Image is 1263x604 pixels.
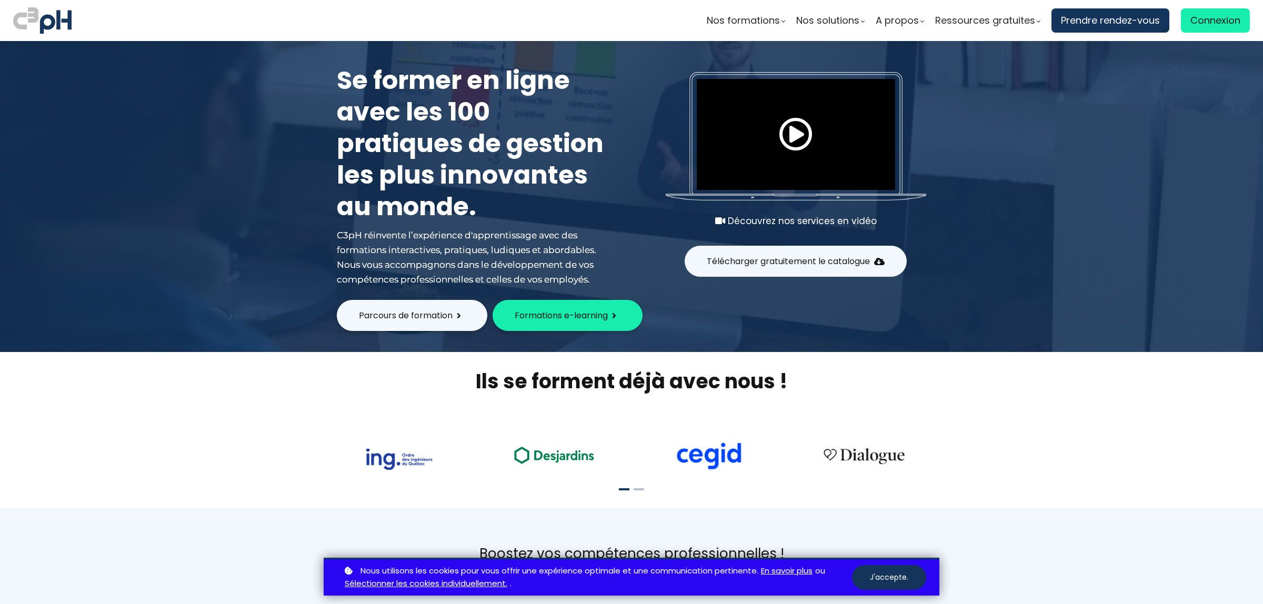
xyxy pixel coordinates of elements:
[666,214,926,228] div: Découvrez nos services en vidéo
[761,565,813,578] a: En savoir plus
[365,449,433,470] img: 73f878ca33ad2a469052bbe3fa4fd140.png
[515,309,608,322] span: Formations e-learning
[337,300,487,331] button: Parcours de formation
[324,368,939,395] h2: Ils se forment déjà avec nous !
[876,13,919,28] span: A propos
[360,565,758,578] span: Nous utilisons les cookies pour vous offrir une expérience optimale et une communication pertinente.
[1190,13,1240,28] span: Connexion
[337,228,610,287] div: C3pH réinvente l’expérience d'apprentissage avec des formations interactives, pratiques, ludiques...
[675,442,743,470] img: cdf238afa6e766054af0b3fe9d0794df.png
[493,300,643,331] button: Formations e-learning
[342,565,852,591] p: ou .
[1061,13,1160,28] span: Prendre rendez-vous
[345,577,507,590] a: Sélectionner les cookies individuellement.
[13,5,72,36] img: logo C3PH
[852,565,926,590] button: J'accepte.
[337,545,926,563] div: Boostez vos compétences professionnelles !
[1181,8,1250,33] a: Connexion
[707,255,870,268] span: Télécharger gratuitement le catalogue
[359,309,453,322] span: Parcours de formation
[507,440,602,469] img: ea49a208ccc4d6e7deb170dc1c457f3b.png
[1051,8,1169,33] a: Prendre rendez-vous
[707,13,780,28] span: Nos formations
[337,65,610,223] h1: Se former en ligne avec les 100 pratiques de gestion les plus innovantes au monde.
[685,246,907,277] button: Télécharger gratuitement le catalogue
[817,441,911,470] img: 4cbfeea6ce3138713587aabb8dcf64fe.png
[935,13,1035,28] span: Ressources gratuites
[796,13,859,28] span: Nos solutions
